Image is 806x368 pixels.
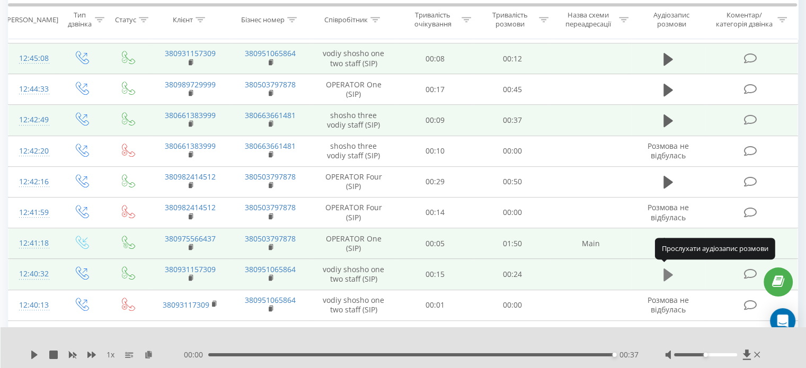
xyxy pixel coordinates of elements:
td: 00:15 [397,259,474,290]
a: 380503797878 [245,202,296,212]
td: 00:14 [397,197,474,228]
div: Співробітник [324,15,368,24]
a: 380982414512 [165,172,216,182]
div: Тривалість розмови [483,11,536,29]
div: Назва схеми переадресації [561,11,616,29]
a: 380931157309 [165,264,216,274]
a: 380503797878 [245,79,296,89]
div: 12:42:49 [19,110,47,130]
td: OPERATOR Four (SIP) [311,166,397,197]
td: OPERATOR One (SIP) [311,74,397,105]
a: 380503797878 [245,172,296,182]
a: 380503797878 [245,326,296,336]
div: 12:42:16 [19,172,47,192]
div: 12:42:20 [19,141,47,161]
div: 12:38:51 [19,326,47,346]
td: 00:17 [397,74,474,105]
span: Розмова не відбулась [648,295,689,315]
div: Тип дзвінка [67,11,92,29]
span: Розмова не відбулась [648,141,689,160]
td: shosho three vodiy staff (SIP) [311,105,397,136]
div: 12:40:13 [19,295,47,316]
td: Main [551,228,631,259]
div: Клієнт [173,15,193,24]
td: 00:01 [397,290,474,320]
a: 38093117309 [163,300,209,310]
td: vodiy shosho one two staff (SIP) [311,259,397,290]
td: 00:08 [397,43,474,74]
td: shosho three vodiy staff (SIP) [311,136,397,166]
td: OPERATOR One (SIP) [311,228,397,259]
div: 12:41:18 [19,233,47,254]
div: [PERSON_NAME] [5,15,58,24]
a: 380667881737 [165,326,216,336]
td: 00:09 [397,105,474,136]
td: 00:05 [397,228,474,259]
div: Бізнес номер [241,15,285,24]
a: 380661383999 [165,110,216,120]
td: 00:00 [474,290,551,320]
a: 380663661481 [245,110,296,120]
td: 01:50 [474,228,551,259]
td: OPERATOR One (SIP) [311,320,397,351]
span: 1 x [107,349,114,360]
a: 380951065864 [245,264,296,274]
a: 380975566437 [165,234,216,244]
div: Прослухати аудіозапис розмови [655,238,775,259]
div: 12:45:08 [19,48,47,69]
td: OPERATOR Four (SIP) [311,197,397,228]
a: 380931157309 [165,48,216,58]
td: 00:00 [474,197,551,228]
a: 380951065864 [245,48,296,58]
td: 00:24 [474,259,551,290]
div: Тривалість очікування [406,11,459,29]
div: Accessibility label [613,353,617,357]
div: Коментар/категорія дзвінка [713,11,775,29]
td: 00:37 [474,105,551,136]
div: Аудіозапис розмови [641,11,703,29]
div: Статус [115,15,136,24]
a: 380982414512 [165,202,216,212]
div: Accessibility label [703,353,707,357]
td: 00:29 [397,166,474,197]
td: 00:12 [397,320,474,351]
div: 12:40:32 [19,264,47,284]
td: 00:12 [474,43,551,74]
a: 380661383999 [165,141,216,151]
a: 380503797878 [245,234,296,244]
td: 00:45 [474,74,551,105]
div: 12:44:33 [19,79,47,100]
span: 00:37 [619,349,639,360]
td: 00:10 [397,136,474,166]
div: 12:41:59 [19,202,47,223]
a: 380989729999 [165,79,216,89]
a: 380951065864 [245,295,296,305]
div: Open Intercom Messenger [770,308,795,334]
td: 00:44 [474,320,551,351]
span: Розмова не відбулась [648,202,689,222]
td: 00:00 [474,136,551,166]
span: 00:00 [184,349,208,360]
td: vodiy shosho one two staff (SIP) [311,43,397,74]
a: 380663661481 [245,141,296,151]
td: 00:50 [474,166,551,197]
td: vodiy shosho one two staff (SIP) [311,290,397,320]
